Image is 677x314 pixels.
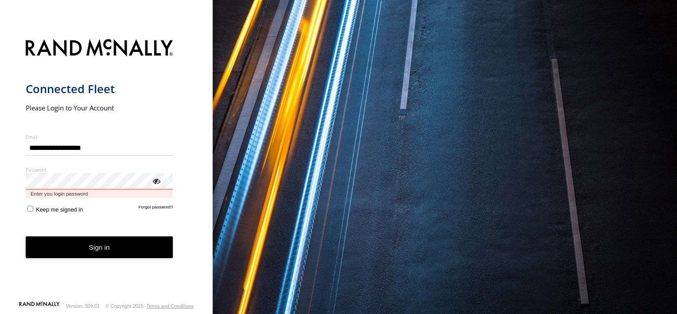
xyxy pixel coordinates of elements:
img: Rand McNally [26,37,173,60]
input: Keep me signed in [27,206,33,212]
div: ViewPassword [152,176,160,185]
h1: Connected Fleet [26,82,173,96]
button: Sign in [26,236,173,258]
div: © Copyright 2025 - [105,303,194,309]
a: Forgot password? [139,204,173,213]
span: Keep me signed in [36,206,83,213]
form: main [26,34,187,301]
label: Password [26,166,173,173]
label: Email [26,133,173,140]
div: Version: 309.01 [66,303,100,309]
span: Enter you login password [26,189,173,198]
a: Visit our Website [19,302,60,310]
a: Terms and Conditions [147,303,194,309]
h2: Please Login to Your Account [26,103,173,112]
